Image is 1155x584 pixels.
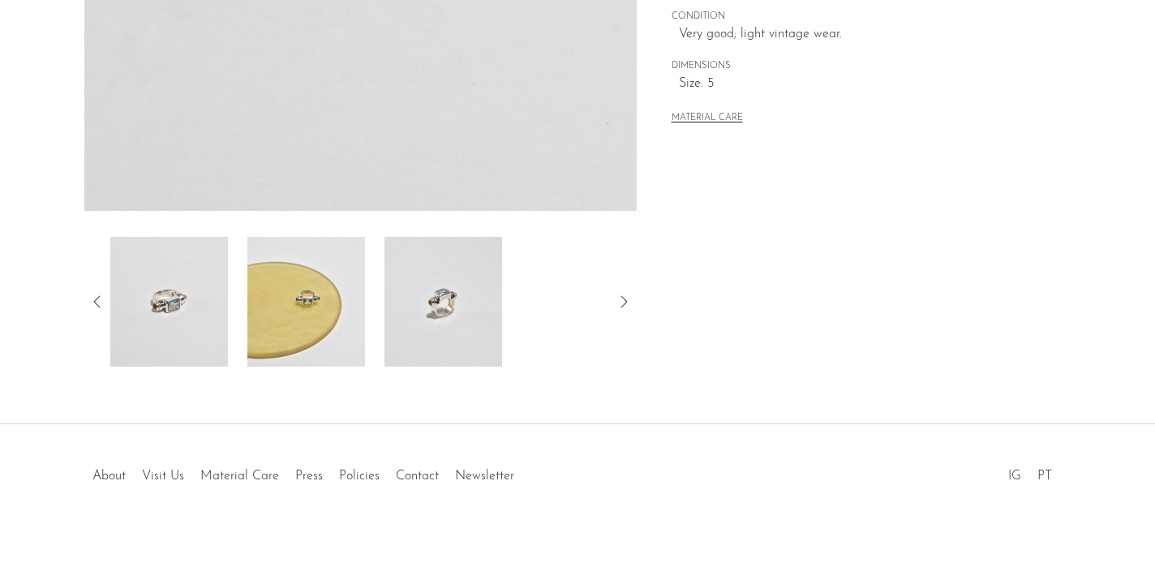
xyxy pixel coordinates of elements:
[672,10,1037,24] span: CONDITION
[672,59,1037,74] span: DIMENSIONS
[679,24,1037,45] span: Very good; light vintage wear.
[1037,470,1052,483] a: PT
[200,470,279,483] a: Material Care
[110,237,228,367] img: Topaz Ruby Citrine Ring
[247,237,365,367] img: Topaz Ruby Citrine Ring
[84,457,522,487] ul: Quick links
[142,470,184,483] a: Visit Us
[679,74,1037,95] span: Size: 5
[1000,457,1060,487] ul: Social Medias
[295,470,323,483] a: Press
[672,113,743,125] button: MATERIAL CARE
[339,470,380,483] a: Policies
[396,470,439,483] a: Contact
[92,470,126,483] a: About
[384,237,502,367] img: Topaz Ruby Citrine Ring
[1008,470,1021,483] a: IG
